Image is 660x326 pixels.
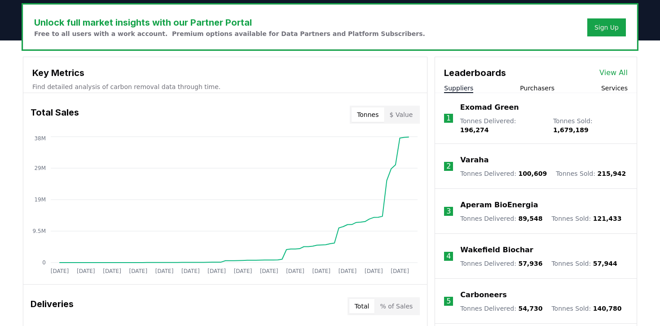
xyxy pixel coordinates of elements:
[34,16,425,29] h3: Unlock full market insights with our Partner Portal
[460,290,506,300] a: Carboneers
[352,107,384,122] button: Tonnes
[31,106,79,124] h3: Total Sales
[460,214,542,223] p: Tonnes Delivered :
[77,268,95,274] tspan: [DATE]
[286,268,304,274] tspan: [DATE]
[446,251,451,262] p: 4
[446,206,451,217] p: 3
[34,165,46,171] tspan: 29M
[553,126,589,134] span: 1,679,189
[181,268,200,274] tspan: [DATE]
[391,268,409,274] tspan: [DATE]
[460,304,542,313] p: Tonnes Delivered :
[518,260,542,267] span: 57,936
[312,268,330,274] tspan: [DATE]
[34,196,46,203] tspan: 19M
[460,169,547,178] p: Tonnes Delivered :
[593,260,617,267] span: 57,944
[460,126,489,134] span: 196,274
[551,214,621,223] p: Tonnes Sold :
[444,84,473,93] button: Suppliers
[32,82,418,91] p: Find detailed analysis of carbon removal data through time.
[460,200,538,210] a: Aperam BioEnergia
[349,299,375,313] button: Total
[446,113,451,124] p: 1
[518,215,542,222] span: 89,548
[587,18,626,36] button: Sign Up
[593,215,622,222] span: 121,433
[520,84,554,93] button: Purchasers
[374,299,418,313] button: % of Sales
[444,66,506,80] h3: Leaderboards
[365,268,383,274] tspan: [DATE]
[129,268,148,274] tspan: [DATE]
[460,155,488,165] a: Varaha
[103,268,121,274] tspan: [DATE]
[155,268,174,274] tspan: [DATE]
[597,170,626,177] span: 215,942
[599,67,628,78] a: View All
[556,169,626,178] p: Tonnes Sold :
[460,259,542,268] p: Tonnes Delivered :
[42,259,46,266] tspan: 0
[51,268,69,274] tspan: [DATE]
[601,84,628,93] button: Services
[460,116,544,134] p: Tonnes Delivered :
[32,66,418,80] h3: Key Metrics
[594,23,619,32] a: Sign Up
[518,305,542,312] span: 54,730
[460,102,519,113] a: Exomad Green
[260,268,278,274] tspan: [DATE]
[446,296,451,307] p: 5
[34,135,46,142] tspan: 38M
[460,245,533,255] a: Wakefield Biochar
[551,304,621,313] p: Tonnes Sold :
[234,268,252,274] tspan: [DATE]
[31,297,74,315] h3: Deliveries
[518,170,547,177] span: 100,609
[33,228,46,234] tspan: 9.5M
[593,305,622,312] span: 140,780
[384,107,418,122] button: $ Value
[339,268,357,274] tspan: [DATE]
[553,116,628,134] p: Tonnes Sold :
[446,161,451,172] p: 2
[207,268,226,274] tspan: [DATE]
[34,29,425,38] p: Free to all users with a work account. Premium options available for Data Partners and Platform S...
[551,259,617,268] p: Tonnes Sold :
